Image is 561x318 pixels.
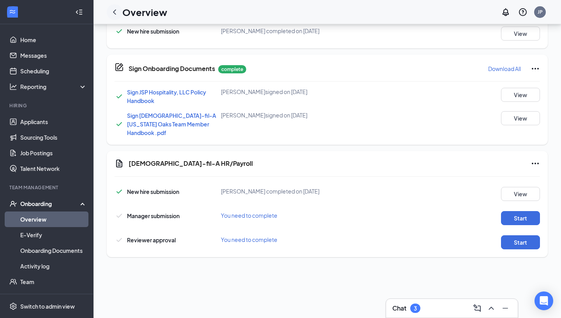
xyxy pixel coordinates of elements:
[129,64,215,73] h5: Sign Onboarding Documents
[531,64,540,73] svg: Ellipses
[9,184,85,191] div: Team Management
[115,211,124,220] svg: Checkmark
[501,235,540,249] button: Start
[221,111,363,119] div: [PERSON_NAME] signed on [DATE]
[127,188,179,195] span: New hire submission
[414,305,417,312] div: 3
[20,227,87,243] a: E-Verify
[20,48,87,63] a: Messages
[392,304,406,313] h3: Chat
[115,92,124,101] svg: Checkmark
[9,102,85,109] div: Hiring
[501,27,540,41] button: View
[127,89,206,104] a: Sign JSP Hospitality, LLC Policy Handbook
[538,9,543,15] div: JP
[20,211,87,227] a: Overview
[9,83,17,91] svg: Analysis
[9,8,16,16] svg: WorkstreamLogo
[499,302,512,314] button: Minimize
[20,83,87,91] div: Reporting
[487,304,496,313] svg: ChevronUp
[501,88,540,102] button: View
[115,187,124,196] svg: Checkmark
[501,111,540,125] button: View
[127,212,180,219] span: Manager submission
[20,290,87,305] a: DocumentsCrown
[75,8,83,16] svg: Collapse
[129,159,253,168] h5: [DEMOGRAPHIC_DATA]-fil-A HR/Payroll
[20,302,75,310] div: Switch to admin view
[20,243,87,258] a: Onboarding Documents
[20,161,87,176] a: Talent Network
[20,130,87,145] a: Sourcing Tools
[20,63,87,79] a: Scheduling
[535,291,553,310] div: Open Intercom Messenger
[127,236,176,243] span: Reviewer approval
[473,304,482,313] svg: ComposeMessage
[127,28,179,35] span: New hire submission
[485,302,497,314] button: ChevronUp
[218,65,246,73] p: complete
[115,62,124,72] svg: CompanyDocumentIcon
[221,88,363,96] div: [PERSON_NAME] signed on [DATE]
[221,188,319,195] span: [PERSON_NAME] completed on [DATE]
[9,302,17,310] svg: Settings
[20,145,87,161] a: Job Postings
[115,119,124,129] svg: Checkmark
[501,304,510,313] svg: Minimize
[221,27,319,34] span: [PERSON_NAME] completed on [DATE]
[501,7,510,17] svg: Notifications
[9,200,17,208] svg: UserCheck
[518,7,527,17] svg: QuestionInfo
[221,236,277,243] span: You need to complete
[20,274,87,290] a: Team
[501,211,540,225] button: Start
[110,7,119,17] svg: ChevronLeft
[488,62,521,75] button: Download All
[127,112,216,136] a: Sign [DEMOGRAPHIC_DATA]-fil-A [US_STATE] Oaks Team Member Handbook .pdf
[501,187,540,201] button: View
[20,258,87,274] a: Activity log
[471,302,483,314] button: ComposeMessage
[20,32,87,48] a: Home
[115,159,124,168] svg: Document
[122,5,167,19] h1: Overview
[20,200,80,208] div: Onboarding
[488,65,521,73] p: Download All
[20,114,87,130] a: Applicants
[115,27,124,36] svg: Checkmark
[115,235,124,245] svg: Checkmark
[221,212,277,219] span: You need to complete
[531,159,540,168] svg: Ellipses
